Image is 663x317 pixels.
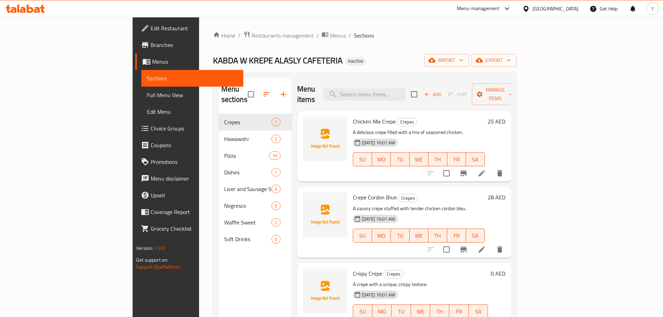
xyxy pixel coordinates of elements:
span: Dishes [224,168,272,176]
a: Choice Groups [135,120,243,137]
a: Grocery Checklist [135,220,243,237]
input: search [323,88,405,101]
div: Crepes7 [219,114,292,130]
div: Crepes [384,270,403,278]
span: Select to update [439,242,454,257]
span: 1.0.0 [154,244,165,253]
button: Add [421,89,444,100]
span: Pizza [224,151,269,160]
span: TH [431,154,444,165]
button: FR [447,229,466,243]
span: SA [472,307,485,317]
li: / [349,31,351,40]
span: TH [433,307,447,317]
span: Negresco [224,201,272,210]
a: Sections [141,70,243,87]
div: Dishes1 [219,164,292,181]
span: 3 [272,203,280,209]
a: Edit Menu [141,103,243,120]
img: Crepe Cordon Blue [303,192,347,237]
p: A crepe with a unique, crispy texture. [353,280,488,289]
div: Crepes [398,194,418,202]
button: export [472,54,516,67]
button: WE [410,229,428,243]
span: Waffle Sweet [224,218,272,227]
button: import [424,54,469,67]
span: SU [356,154,369,165]
span: Crepes [397,118,417,126]
span: Crepes [398,194,418,202]
span: WE [414,307,427,317]
button: Add section [275,86,292,103]
span: Choice Groups [151,124,238,133]
h2: Menu items [297,84,315,105]
span: KABDA W KREPE ALASLY CAFETERIA [213,53,342,68]
a: Edit menu item [477,245,486,254]
span: SA [469,231,482,241]
span: Crepes [384,270,403,278]
p: A savory crepe stuffed with tender chicken cordon bleu. [353,204,485,213]
a: Menus [322,31,346,40]
span: WE [412,231,426,241]
span: Manage items [477,86,513,103]
img: Crispy Crepe [303,269,347,313]
span: FR [450,231,463,241]
span: Edit Restaurant [151,24,238,32]
a: Branches [135,37,243,53]
div: items [271,235,280,243]
div: Soft Drinks5 [219,231,292,247]
span: FR [450,154,463,165]
button: Branch-specific-item [455,241,472,258]
span: 3 [272,186,280,192]
div: Menu-management [457,5,500,13]
span: Menus [152,57,238,66]
span: Add item [421,89,444,100]
span: Coverage Report [151,208,238,216]
span: SU [356,307,370,317]
div: items [271,168,280,176]
div: items [271,218,280,227]
span: 2 [272,136,280,142]
span: Promotions [151,158,238,166]
nav: Menu sections [219,111,292,250]
span: export [477,56,511,65]
span: Soft Drinks [224,235,272,243]
a: Full Menu View [141,87,243,103]
span: WE [412,154,426,165]
span: Hawawshi [224,135,272,143]
span: 2 [272,219,280,226]
span: Edit Menu [147,108,238,116]
button: MO [372,152,391,166]
span: Crispy Crepe [353,268,382,279]
a: Restaurants management [243,31,314,40]
div: Pizza10 [219,147,292,164]
span: Menu disclaimer [151,174,238,183]
span: MO [375,307,389,317]
div: Crepes [224,118,272,126]
button: Branch-specific-item [455,165,472,182]
a: Edit Restaurant [135,20,243,37]
div: items [271,201,280,210]
div: Waffle Sweet2 [219,214,292,231]
a: Menu disclaimer [135,170,243,187]
div: items [271,135,280,143]
span: MO [375,231,388,241]
span: Select section [407,87,421,102]
span: Crepe Cordon Blue [353,192,397,203]
span: Inactive [345,58,366,64]
span: Menus [330,31,346,40]
span: FR [452,307,466,317]
div: Negresco3 [219,197,292,214]
a: Edit menu item [477,169,486,177]
button: WE [410,152,428,166]
a: Upsell [135,187,243,204]
p: A delicious crepe filled with a mix of seasoned chicken. [353,128,485,137]
a: Support.OpsPlatform [136,262,180,271]
span: 5 [272,236,280,243]
img: Chicken Mix Crepe [303,117,347,161]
